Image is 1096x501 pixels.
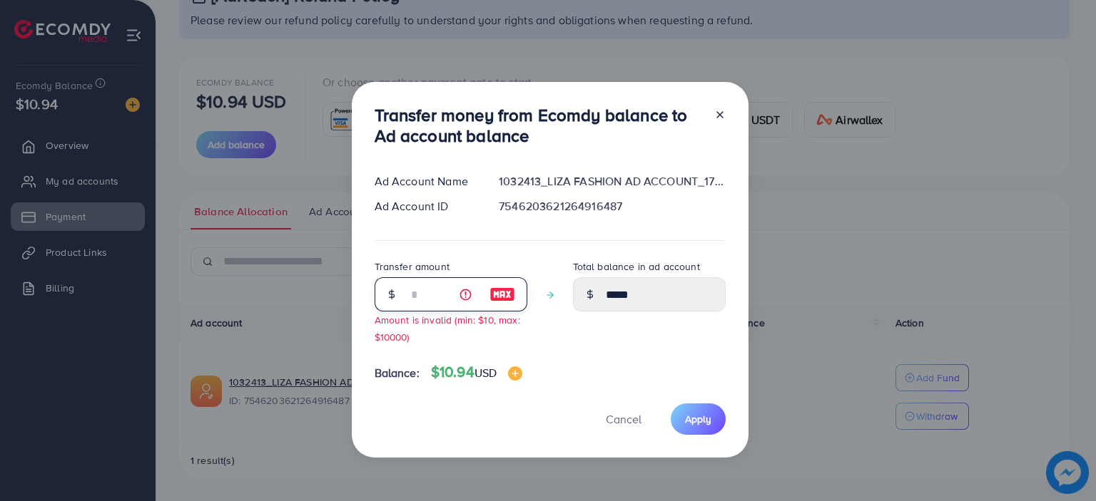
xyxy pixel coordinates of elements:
span: Balance: [375,365,420,381]
span: Cancel [606,411,641,427]
div: 7546203621264916487 [487,198,736,215]
div: Ad Account Name [363,173,488,190]
span: Apply [685,412,711,426]
small: Amount is invalid (min: $10, max: $10000) [375,313,520,343]
button: Apply [671,403,726,434]
h4: $10.94 [431,363,522,381]
h3: Transfer money from Ecomdy balance to Ad account balance [375,105,703,146]
label: Transfer amount [375,259,450,274]
button: Cancel [588,403,659,434]
div: Ad Account ID [363,198,488,215]
label: Total balance in ad account [573,259,700,274]
img: image [489,286,515,303]
img: image [508,366,522,381]
div: 1032413_LIZA FASHION AD ACCOUNT_1756987745322 [487,173,736,190]
span: USD [475,365,497,381]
